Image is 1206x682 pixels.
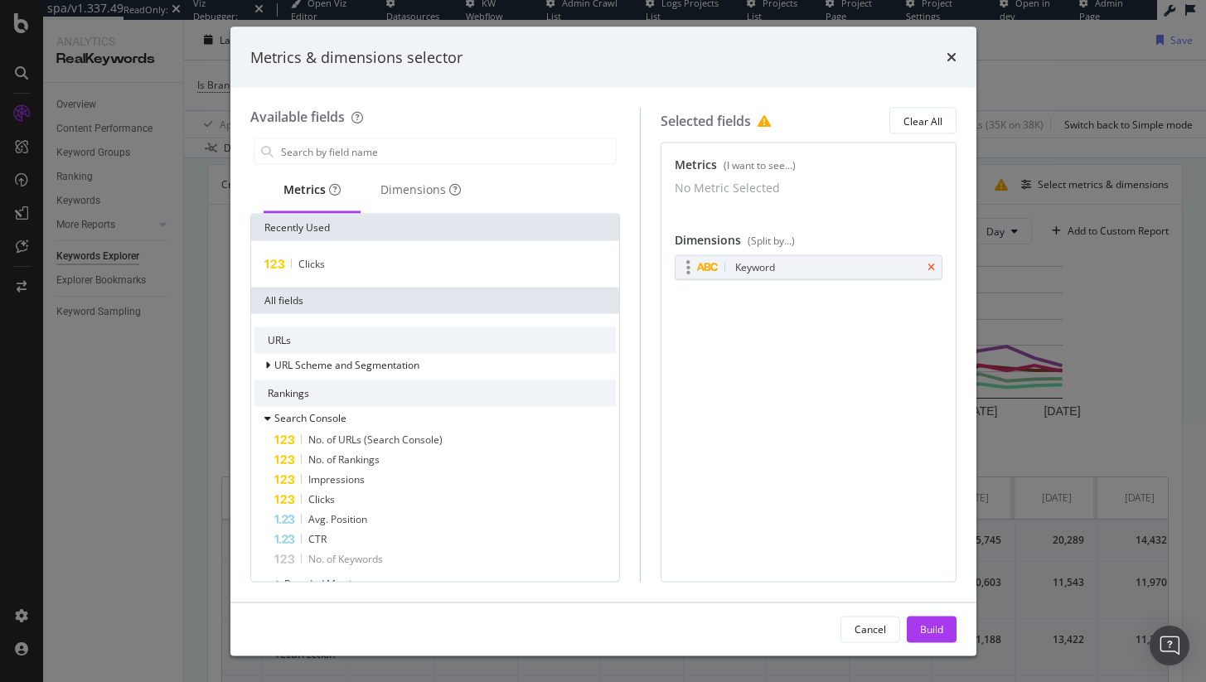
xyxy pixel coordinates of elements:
[903,114,942,128] div: Clear All
[308,452,380,467] span: No. of Rankings
[279,139,616,164] input: Search by field name
[675,180,780,196] div: No Metric Selected
[254,327,616,354] div: URLs
[298,257,325,271] span: Clicks
[840,616,900,642] button: Cancel
[675,157,942,180] div: Metrics
[308,492,335,506] span: Clicks
[308,472,365,486] span: Impressions
[675,255,942,280] div: Keywordtimes
[724,158,796,172] div: (I want to see...)
[308,552,383,566] span: No. of Keywords
[274,411,346,425] span: Search Console
[675,232,942,255] div: Dimensions
[907,616,957,642] button: Build
[251,215,619,241] div: Recently Used
[308,532,327,546] span: CTR
[308,512,367,526] span: Avg. Position
[250,108,345,126] div: Available fields
[308,433,443,447] span: No. of URLs (Search Console)
[283,181,341,198] div: Metrics
[748,234,795,248] div: (Split by...)
[1150,626,1189,665] div: Open Intercom Messenger
[284,577,361,591] span: Branded Metrics
[274,358,419,372] span: URL Scheme and Segmentation
[380,181,461,198] div: Dimensions
[947,46,957,68] div: times
[855,622,886,636] div: Cancel
[735,259,775,276] div: Keyword
[254,380,616,407] div: Rankings
[928,263,935,273] div: times
[889,108,957,134] button: Clear All
[661,108,777,134] div: Selected fields
[250,46,463,68] div: Metrics & dimensions selector
[920,622,943,636] div: Build
[251,288,619,314] div: All fields
[230,27,976,655] div: modal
